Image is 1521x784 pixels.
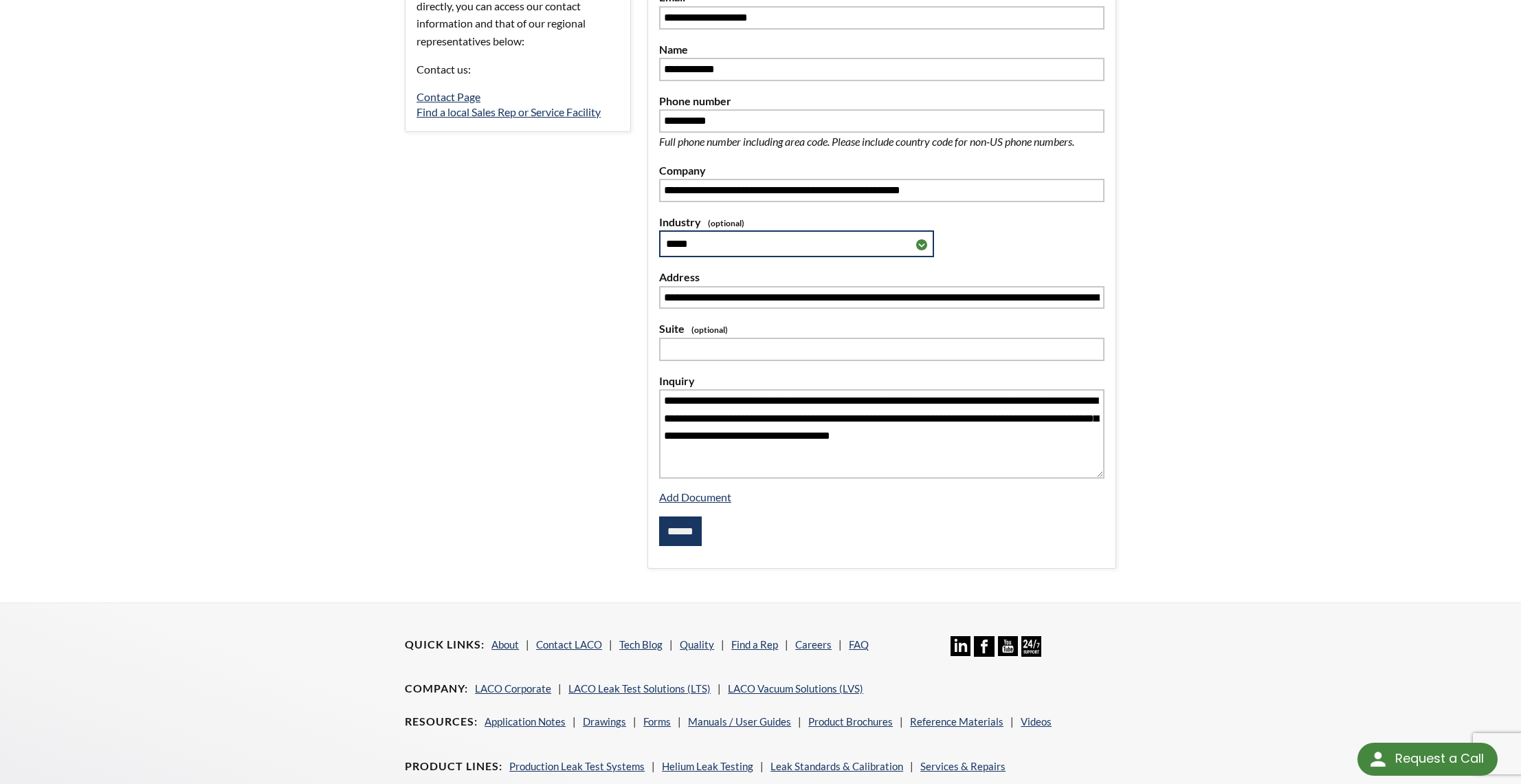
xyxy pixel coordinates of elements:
a: Contact Page [417,90,480,103]
label: Name [659,41,1104,58]
p: Contact us: [417,61,619,78]
a: LACO Leak Test Solutions (LTS) [568,682,711,695]
a: FAQ [849,638,869,651]
a: About [491,638,519,651]
a: Careers [795,638,832,651]
label: Industry [659,213,1104,231]
a: Product Brochures [808,715,893,728]
h4: Resources [405,715,478,729]
label: Suite [659,320,1104,338]
img: 24/7 Support Icon [1021,636,1041,656]
a: Manuals / User Guides [688,715,791,728]
label: Phone number [659,92,1104,110]
label: Inquiry [659,372,1104,390]
div: Request a Call [1357,743,1498,776]
a: Helium Leak Testing [662,760,753,772]
h4: Product Lines [405,759,502,774]
a: Drawings [583,715,626,728]
a: Add Document [659,490,731,503]
h4: Quick Links [405,638,485,652]
a: LACO Vacuum Solutions (LVS) [728,682,863,695]
img: round button [1367,748,1389,770]
a: Find a local Sales Rep or Service Facility [417,105,601,118]
a: Contact LACO [536,638,602,651]
a: Videos [1021,715,1052,728]
a: Forms [643,715,671,728]
a: Quality [680,638,714,651]
label: Company [659,162,1104,179]
a: Tech Blog [619,638,663,651]
a: Find a Rep [731,638,778,651]
a: Services & Repairs [920,760,1006,772]
a: LACO Corporate [475,682,551,695]
a: 24/7 Support [1021,646,1041,659]
a: Production Leak Test Systems [509,760,645,772]
div: Request a Call [1395,743,1484,774]
label: Address [659,268,1104,286]
a: Application Notes [485,715,566,728]
a: Leak Standards & Calibration [770,760,903,772]
h4: Company [405,682,468,696]
a: Reference Materials [910,715,1003,728]
p: Full phone number including area code. Please include country code for non-US phone numbers. [659,133,1104,151]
